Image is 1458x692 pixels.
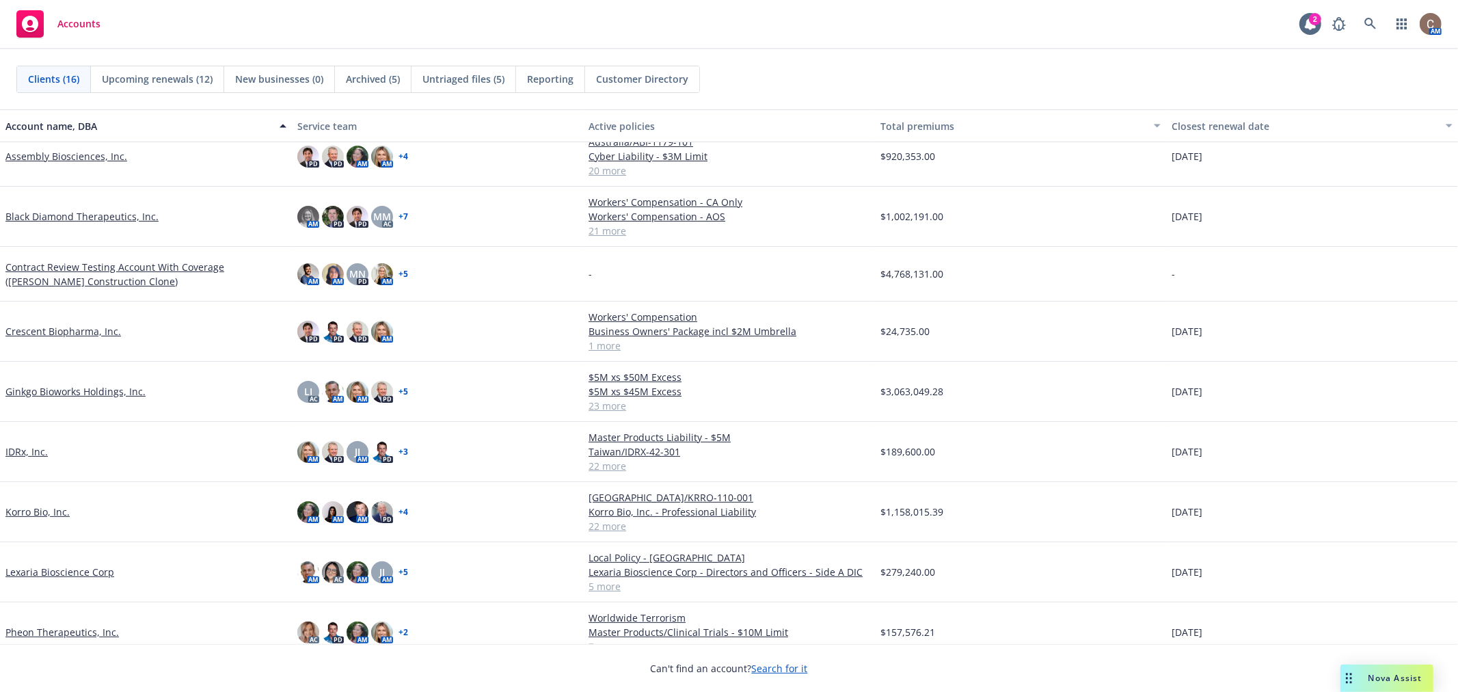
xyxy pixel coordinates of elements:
[880,384,943,399] span: $3,063,049.28
[589,324,869,338] a: Business Owners' Package incl $2M Umbrella
[347,206,368,228] img: photo
[589,579,869,594] a: 5 more
[347,146,368,168] img: photo
[371,441,393,463] img: photo
[1172,444,1202,459] span: [DATE]
[589,310,869,324] a: Workers' Compensation
[371,321,393,343] img: photo
[297,146,319,168] img: photo
[297,441,319,463] img: photo
[5,209,159,224] a: Black Diamond Therapeutics, Inc.
[1172,625,1202,639] span: [DATE]
[292,109,584,142] button: Service team
[346,72,400,86] span: Archived (5)
[589,195,869,209] a: Workers' Compensation - CA Only
[589,550,869,565] a: Local Policy - [GEOGRAPHIC_DATA]
[1172,267,1175,281] span: -
[322,381,344,403] img: photo
[297,206,319,228] img: photo
[371,381,393,403] img: photo
[589,505,869,519] a: Korro Bio, Inc. - Professional Liability
[589,430,869,444] a: Master Products Liability - $5M
[1172,505,1202,519] span: [DATE]
[752,662,808,675] a: Search for it
[1368,672,1422,684] span: Nova Assist
[371,501,393,523] img: photo
[399,568,408,576] a: + 5
[589,625,869,639] a: Master Products/Clinical Trials - $10M Limit
[880,119,1146,133] div: Total premiums
[589,444,869,459] a: Taiwan/IDRX-42-301
[349,267,366,281] span: MN
[1172,209,1202,224] span: [DATE]
[1388,10,1416,38] a: Switch app
[1172,149,1202,163] span: [DATE]
[102,72,213,86] span: Upcoming renewals (12)
[399,152,408,161] a: + 4
[399,270,408,278] a: + 5
[589,370,869,384] a: $5M xs $50M Excess
[5,565,114,579] a: Lexaria Bioscience Corp
[11,5,106,43] a: Accounts
[589,459,869,473] a: 22 more
[875,109,1167,142] button: Total premiums
[589,565,869,579] a: Lexaria Bioscience Corp - Directors and Officers - Side A DIC
[5,384,146,399] a: Ginkgo Bioworks Holdings, Inc.
[1340,665,1358,692] div: Drag to move
[1166,109,1458,142] button: Closest renewal date
[379,565,385,579] span: JJ
[57,18,100,29] span: Accounts
[5,149,127,163] a: Assembly Biosciences, Inc.
[1172,119,1437,133] div: Closest renewal date
[373,209,391,224] span: MM
[1325,10,1353,38] a: Report a Bug
[1172,324,1202,338] span: [DATE]
[1357,10,1384,38] a: Search
[589,519,869,533] a: 22 more
[399,508,408,516] a: + 4
[371,146,393,168] img: photo
[583,109,875,142] button: Active policies
[297,263,319,285] img: photo
[5,444,48,459] a: IDRx, Inc.
[589,639,869,654] a: 7 more
[1309,13,1321,25] div: 2
[1420,13,1442,35] img: photo
[235,72,323,86] span: New businesses (0)
[589,399,869,413] a: 23 more
[347,561,368,583] img: photo
[399,213,408,221] a: + 7
[589,149,869,163] a: Cyber Liability - $3M Limit
[1172,384,1202,399] span: [DATE]
[399,388,408,396] a: + 5
[880,149,935,163] span: $920,353.00
[322,263,344,285] img: photo
[28,72,79,86] span: Clients (16)
[304,384,312,399] span: LI
[880,209,943,224] span: $1,002,191.00
[589,490,869,505] a: [GEOGRAPHIC_DATA]/KRRO-110-001
[399,448,408,456] a: + 3
[297,622,319,643] img: photo
[5,119,271,133] div: Account name, DBA
[589,338,869,353] a: 1 more
[527,72,573,86] span: Reporting
[322,501,344,523] img: photo
[399,628,408,637] a: + 2
[596,72,688,86] span: Customer Directory
[347,622,368,643] img: photo
[347,321,368,343] img: photo
[1340,665,1433,692] button: Nova Assist
[322,441,344,463] img: photo
[355,444,360,459] span: JJ
[5,260,286,289] a: Contract Review Testing Account With Coverage ([PERSON_NAME] Construction Clone)
[347,381,368,403] img: photo
[5,324,121,338] a: Crescent Biopharma, Inc.
[5,625,119,639] a: Pheon Therapeutics, Inc.
[322,622,344,643] img: photo
[589,224,869,238] a: 21 more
